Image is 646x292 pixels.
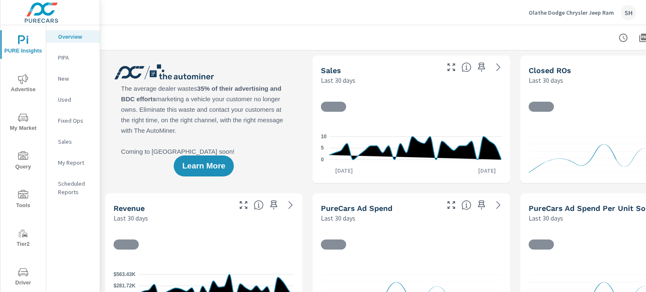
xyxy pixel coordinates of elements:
[237,198,250,212] button: Make Fullscreen
[529,75,563,85] p: Last 30 days
[321,213,355,223] p: Last 30 days
[114,213,148,223] p: Last 30 days
[58,179,93,196] p: Scheduled Reports
[3,113,43,133] span: My Market
[46,177,100,198] div: Scheduled Reports
[46,30,100,43] div: Overview
[58,137,93,146] p: Sales
[267,198,281,212] span: Save this to your personalized report
[46,114,100,127] div: Fixed Ops
[46,135,100,148] div: Sales
[529,66,571,75] h5: Closed ROs
[529,213,563,223] p: Last 30 days
[329,166,359,175] p: [DATE]
[321,204,392,213] h5: PureCars Ad Spend
[492,61,505,74] a: See more details in report
[475,198,488,212] span: Save this to your personalized report
[445,198,458,212] button: Make Fullscreen
[58,53,93,62] p: PIPA
[3,151,43,172] span: Query
[529,9,614,16] p: Olathe Dodge Chrysler Jeep Ram
[182,162,225,170] span: Learn More
[621,5,636,20] div: SH
[58,32,93,41] p: Overview
[254,200,264,210] span: Total sales revenue over the selected date range. [Source: This data is sourced from the dealer’s...
[114,283,135,289] text: $281.72K
[472,166,502,175] p: [DATE]
[461,200,471,210] span: Total cost of media for all PureCars channels for the selected dealership group over the selected...
[475,61,488,74] span: Save this to your personalized report
[114,204,145,213] h5: Revenue
[321,75,355,85] p: Last 30 days
[461,62,471,72] span: Number of vehicles sold by the dealership over the selected date range. [Source: This data is sou...
[3,190,43,210] span: Tools
[321,157,324,163] text: 0
[46,93,100,106] div: Used
[492,198,505,212] a: See more details in report
[3,35,43,56] span: PURE Insights
[46,72,100,85] div: New
[58,158,93,167] p: My Report
[114,271,135,277] text: $563.43K
[58,74,93,83] p: New
[58,116,93,125] p: Fixed Ops
[58,95,93,104] p: Used
[3,74,43,95] span: Advertise
[445,61,458,74] button: Make Fullscreen
[321,145,324,151] text: 5
[3,267,43,288] span: Driver
[46,156,100,169] div: My Report
[3,229,43,249] span: Tier2
[46,51,100,64] div: PIPA
[284,198,297,212] a: See more details in report
[321,66,341,75] h5: Sales
[321,134,327,139] text: 10
[174,155,233,176] button: Learn More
